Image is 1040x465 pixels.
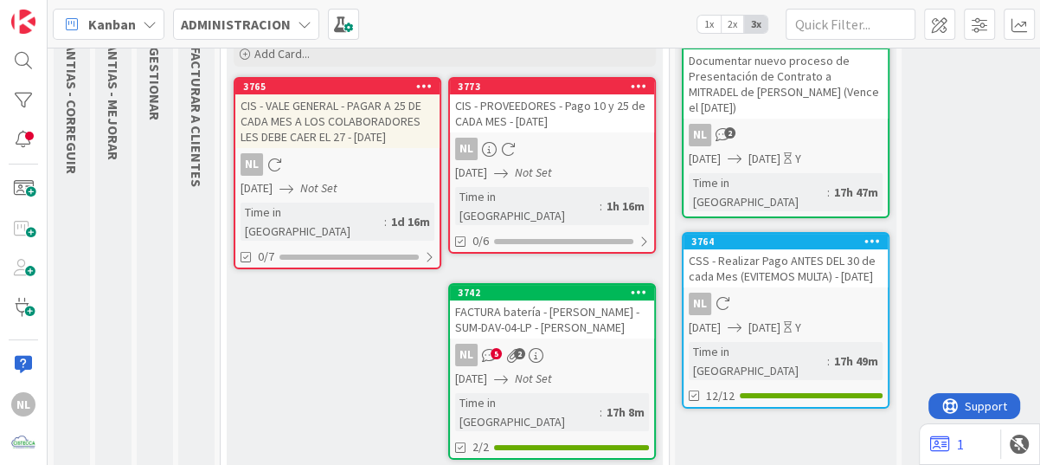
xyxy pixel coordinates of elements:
span: : [600,197,602,216]
div: 3765CIS - VALE GENERAL - PAGAR A 25 DE CADA MES A LOS COLABORADORES LES DEBE CAER EL 27 - [DATE] [235,79,440,148]
div: 1d 16m [387,212,434,231]
span: POR FACTURAR A CLIENTES [188,17,205,187]
a: 3742FACTURA batería - [PERSON_NAME] - SUM-DAV-04-LP - [PERSON_NAME]NL[DATE]Not SetTime in [GEOGRA... [448,283,656,460]
div: Time in [GEOGRAPHIC_DATA] [689,342,827,380]
div: 17h 8m [602,403,649,422]
b: ADMINISTRACION [181,16,291,33]
span: 2/2 [472,438,489,456]
div: Documentar nuevo proceso de Presentación de Contrato a MITRADEL de [PERSON_NAME] (Vence el [DATE]) [684,34,888,119]
div: CIS - PROVEEDORES - Pago 10 y 25 de CADA MES - [DATE] [450,94,654,132]
span: [DATE] [689,150,721,168]
div: 17h 47m [830,183,883,202]
span: 0/6 [472,232,489,250]
div: Y [795,150,801,168]
div: 17h 49m [830,352,883,371]
div: 3764 [684,234,888,249]
i: Not Set [515,371,552,386]
div: 3773CIS - PROVEEDORES - Pago 10 y 25 de CADA MES - [DATE] [450,79,654,132]
span: [DATE] [748,150,780,168]
div: NL [241,153,263,176]
span: Support [36,3,79,23]
a: 3765CIS - VALE GENERAL - PAGAR A 25 DE CADA MES A LOS COLABORADORES LES DEBE CAER EL 27 - [DATE]N... [234,77,441,269]
div: 3742FACTURA batería - [PERSON_NAME] - SUM-DAV-04-LP - [PERSON_NAME] [450,285,654,339]
span: POR GESTIONAR [146,17,164,120]
img: Visit kanbanzone.com [11,10,35,34]
div: CSS - Realizar Pago ANTES DEL 30 de cada Mes (EVITEMOS MULTA) - [DATE] [684,249,888,287]
span: : [827,352,830,371]
div: 3742 [450,285,654,300]
span: : [384,212,387,231]
div: 3773 [458,81,654,93]
a: 1 [930,434,964,455]
span: 2 [514,348,525,359]
div: 3742 [458,287,654,299]
div: Time in [GEOGRAPHIC_DATA] [455,187,600,225]
span: 3x [744,16,767,33]
div: Y [795,319,801,337]
div: NL [455,138,478,160]
span: [DATE] [748,319,780,337]
span: GARANTIAS - CORREGUIR [63,17,80,174]
input: Quick Filter... [786,9,915,40]
div: NL [684,293,888,315]
i: Not Set [515,165,552,180]
span: Kanban [88,14,136,35]
span: 2x [721,16,744,33]
div: NL [235,153,440,176]
div: 3773 [450,79,654,94]
div: FACTURA batería - [PERSON_NAME] - SUM-DAV-04-LP - [PERSON_NAME] [450,300,654,339]
span: [DATE] [689,319,721,337]
div: Time in [GEOGRAPHIC_DATA] [455,393,600,431]
span: 1x [697,16,721,33]
span: 0/7 [258,248,274,266]
div: 1h 16m [602,197,649,216]
span: [DATE] [241,179,273,197]
div: NL [689,293,711,315]
div: Documentar nuevo proceso de Presentación de Contrato a MITRADEL de [PERSON_NAME] (Vence el [DATE]) [684,49,888,119]
div: NL [450,344,654,366]
a: 3773CIS - PROVEEDORES - Pago 10 y 25 de CADA MES - [DATE]NL[DATE]Not SetTime in [GEOGRAPHIC_DATA]... [448,77,656,254]
div: Time in [GEOGRAPHIC_DATA] [241,203,384,241]
div: 3764CSS - Realizar Pago ANTES DEL 30 de cada Mes (EVITEMOS MULTA) - [DATE] [684,234,888,287]
div: Time in [GEOGRAPHIC_DATA] [689,173,827,211]
div: NL [450,138,654,160]
div: CIS - VALE GENERAL - PAGAR A 25 DE CADA MES A LOS COLABORADORES LES DEBE CAER EL 27 - [DATE] [235,94,440,148]
span: Add Card... [254,46,310,61]
span: : [827,183,830,202]
i: Not Set [300,180,337,196]
span: : [600,403,602,422]
div: NL [684,124,888,146]
div: NL [455,344,478,366]
span: 2 [724,127,735,139]
span: [DATE] [455,370,487,388]
a: Documentar nuevo proceso de Presentación de Contrato a MITRADEL de [PERSON_NAME] (Vence el [DATE]... [682,32,889,218]
div: NL [11,392,35,417]
span: 12/12 [706,387,735,405]
span: 5 [491,348,502,359]
span: GARANTIAS - MEJORAR [105,17,122,160]
a: 3764CSS - Realizar Pago ANTES DEL 30 de cada Mes (EVITEMOS MULTA) - [DATE]NL[DATE][DATE]YTime in ... [682,232,889,409]
img: avatar [11,431,35,455]
div: NL [689,124,711,146]
span: [DATE] [455,164,487,182]
div: 3764 [691,236,888,248]
div: 3765 [243,81,440,93]
div: 3765 [235,79,440,94]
